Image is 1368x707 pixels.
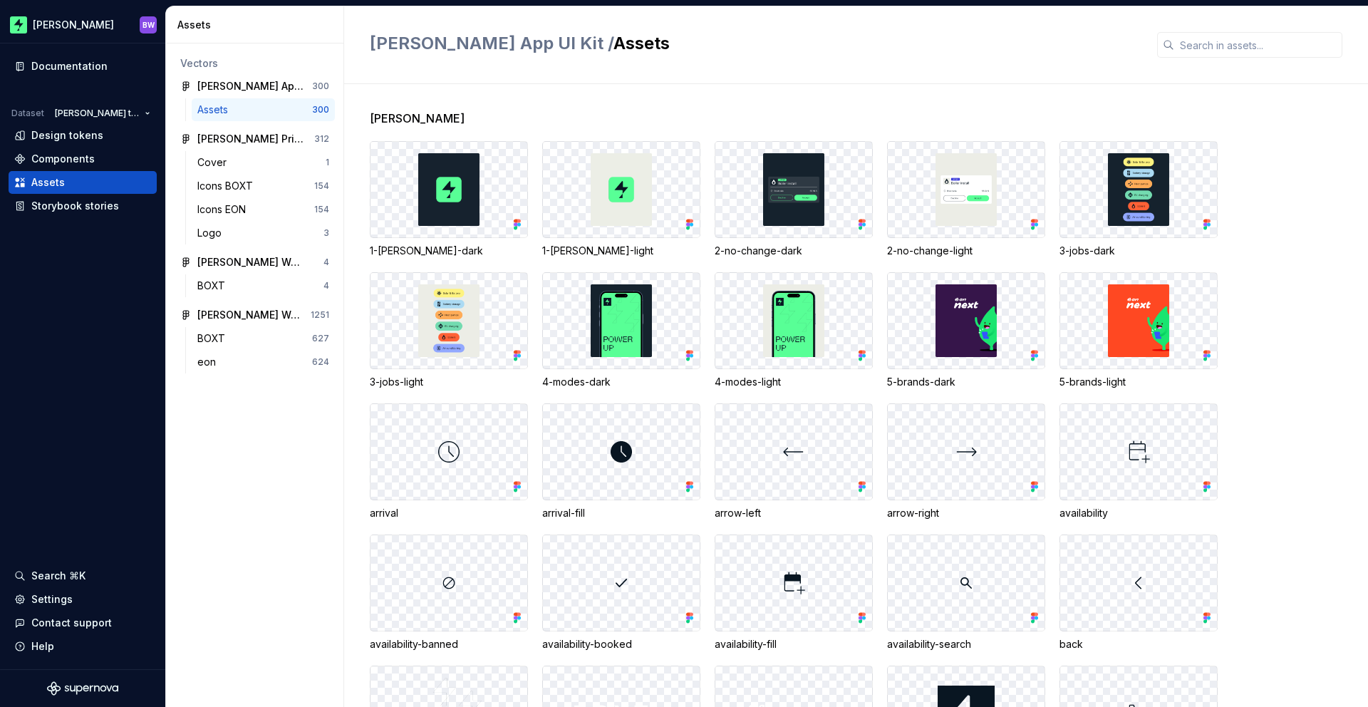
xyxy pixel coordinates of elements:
[542,375,700,389] div: 4-modes-dark
[142,19,155,31] div: BW
[192,222,335,244] a: Logo3
[1059,637,1218,651] div: back
[9,148,157,170] a: Components
[314,180,329,192] div: 154
[197,202,252,217] div: Icons EON
[312,356,329,368] div: 624
[326,157,329,168] div: 1
[197,331,231,346] div: BOXT
[180,56,329,71] div: Vectors
[542,244,700,258] div: 1-[PERSON_NAME]-light
[9,588,157,611] a: Settings
[9,124,157,147] a: Design tokens
[197,132,304,146] div: [PERSON_NAME] Primitives
[192,327,335,350] a: BOXT627
[370,110,465,127] span: [PERSON_NAME]
[33,18,114,32] div: [PERSON_NAME]
[370,244,528,258] div: 1-[PERSON_NAME]-dark
[31,152,95,166] div: Components
[175,304,335,326] a: [PERSON_NAME] Web UI Kit1251
[887,244,1045,258] div: 2-no-change-light
[31,59,108,73] div: Documentation
[48,103,157,123] button: [PERSON_NAME] tokens
[197,308,304,322] div: [PERSON_NAME] Web UI Kit
[314,133,329,145] div: 312
[55,108,139,119] span: [PERSON_NAME] tokens
[192,351,335,373] a: eon624
[31,199,119,213] div: Storybook stories
[311,309,329,321] div: 1251
[1059,375,1218,389] div: 5-brands-light
[9,635,157,658] button: Help
[197,179,259,193] div: Icons BOXT
[192,175,335,197] a: Icons BOXT154
[370,32,1140,55] h2: Assets
[197,279,231,293] div: BOXT
[9,564,157,587] button: Search ⌘K
[197,255,304,269] div: [PERSON_NAME] Web Imagery
[9,55,157,78] a: Documentation
[370,375,528,389] div: 3-jobs-light
[192,151,335,174] a: Cover1
[175,251,335,274] a: [PERSON_NAME] Web Imagery4
[323,257,329,268] div: 4
[314,204,329,215] div: 154
[370,637,528,651] div: availability-banned
[31,569,85,583] div: Search ⌘K
[175,75,335,98] a: [PERSON_NAME] App UI Kit300
[1174,32,1342,58] input: Search in assets...
[31,639,54,654] div: Help
[197,226,227,240] div: Logo
[9,611,157,634] button: Contact support
[31,128,103,143] div: Design tokens
[370,506,528,520] div: arrival
[312,333,329,344] div: 627
[175,128,335,150] a: [PERSON_NAME] Primitives312
[370,33,613,53] span: [PERSON_NAME] App UI Kit /
[10,16,27,33] img: f96ba1ec-f50a-46f8-b004-b3e0575dda59.png
[887,375,1045,389] div: 5-brands-dark
[715,375,873,389] div: 4-modes-light
[715,506,873,520] div: arrow-left
[197,103,234,117] div: Assets
[542,506,700,520] div: arrival-fill
[887,506,1045,520] div: arrow-right
[312,81,329,92] div: 300
[323,280,329,291] div: 4
[47,681,118,696] svg: Supernova Logo
[177,18,338,32] div: Assets
[31,592,73,607] div: Settings
[31,175,65,190] div: Assets
[192,198,335,221] a: Icons EON154
[192,98,335,121] a: Assets300
[323,227,329,239] div: 3
[1059,506,1218,520] div: availability
[887,637,1045,651] div: availability-search
[197,155,232,170] div: Cover
[1059,244,1218,258] div: 3-jobs-dark
[9,195,157,217] a: Storybook stories
[192,274,335,297] a: BOXT4
[11,108,44,119] div: Dataset
[715,637,873,651] div: availability-fill
[715,244,873,258] div: 2-no-change-dark
[312,104,329,115] div: 300
[9,171,157,194] a: Assets
[3,9,162,40] button: [PERSON_NAME]BW
[542,637,700,651] div: availability-booked
[197,79,304,93] div: [PERSON_NAME] App UI Kit
[31,616,112,630] div: Contact support
[197,355,222,369] div: eon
